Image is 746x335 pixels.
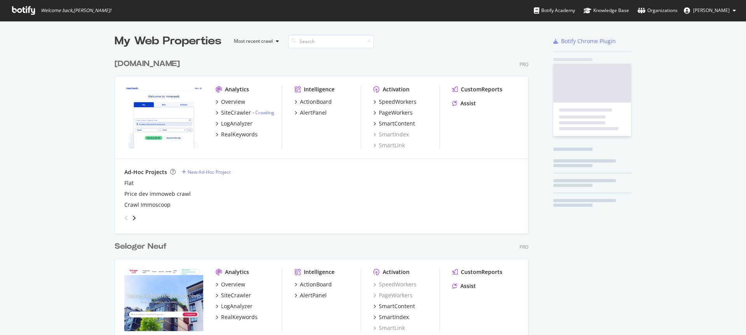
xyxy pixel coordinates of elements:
a: SmartContent [373,302,415,310]
div: Organizations [638,7,678,14]
div: SmartContent [379,120,415,127]
div: Most recent crawl [234,39,273,44]
div: ActionBoard [300,98,332,106]
div: RealKeywords [221,313,258,321]
div: AlertPanel [300,291,327,299]
div: Seloger Neuf [115,241,167,252]
div: Botify Academy [534,7,575,14]
div: Pro [519,244,528,250]
div: angle-left [121,212,131,224]
a: ActionBoard [295,281,332,288]
div: CustomReports [461,85,502,93]
div: LogAnalyzer [221,120,253,127]
div: Overview [221,98,245,106]
div: Ad-Hoc Projects [124,168,167,176]
a: SpeedWorkers [373,98,417,106]
a: CustomReports [452,85,502,93]
div: SpeedWorkers [379,98,417,106]
div: ActionBoard [300,281,332,288]
a: AlertPanel [295,291,327,299]
a: Crawling [255,109,274,116]
a: Assist [452,282,476,290]
div: Assist [460,99,476,107]
a: SmartLink [373,324,405,332]
a: SmartIndex [373,313,409,321]
a: SmartContent [373,120,415,127]
div: Pro [519,61,528,68]
div: RealKeywords [221,131,258,138]
input: Search [288,35,374,48]
div: [DOMAIN_NAME] [115,58,180,70]
div: CustomReports [461,268,502,276]
a: CustomReports [452,268,502,276]
a: AlertPanel [295,109,327,117]
div: Activation [383,85,410,93]
a: SpeedWorkers [373,281,417,288]
div: SiteCrawler [221,291,251,299]
div: My Web Properties [115,33,221,49]
div: angle-right [131,214,137,222]
div: New Ad-Hoc Project [188,169,231,175]
a: SiteCrawler- Crawling [216,109,274,117]
a: PageWorkers [373,109,413,117]
div: LogAnalyzer [221,302,253,310]
button: Most recent crawl [228,35,282,47]
div: SmartIndex [379,313,409,321]
a: Price dev immoweb crawl [124,190,191,198]
a: SmartLink [373,141,405,149]
button: [PERSON_NAME] [678,4,742,17]
div: SiteCrawler [221,109,251,117]
div: Knowledge Base [584,7,629,14]
span: Kruse Andreas [693,7,730,14]
div: SmartContent [379,302,415,310]
span: Welcome back, [PERSON_NAME] ! [41,7,111,14]
a: SmartIndex [373,131,409,138]
a: RealKeywords [216,313,258,321]
div: AlertPanel [300,109,327,117]
div: Analytics [225,85,249,93]
img: selogerneuf.com [124,268,203,331]
div: Intelligence [304,85,335,93]
div: - [253,109,274,116]
div: PageWorkers [379,109,413,117]
div: Assist [460,282,476,290]
div: Activation [383,268,410,276]
a: Crawl Immoscoop [124,201,171,209]
a: SiteCrawler [216,291,251,299]
a: Botify Chrome Plugin [553,37,616,45]
div: Botify Chrome Plugin [561,37,616,45]
a: Overview [216,98,245,106]
div: Analytics [225,268,249,276]
div: Overview [221,281,245,288]
a: PageWorkers [373,291,413,299]
a: Seloger Neuf [115,241,170,252]
a: Overview [216,281,245,288]
div: Intelligence [304,268,335,276]
a: New Ad-Hoc Project [182,169,231,175]
a: Assist [452,99,476,107]
a: [DOMAIN_NAME] [115,58,183,70]
a: ActionBoard [295,98,332,106]
a: RealKeywords [216,131,258,138]
a: LogAnalyzer [216,120,253,127]
a: LogAnalyzer [216,302,253,310]
a: Flat [124,179,134,187]
img: immoweb.be [124,85,203,148]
